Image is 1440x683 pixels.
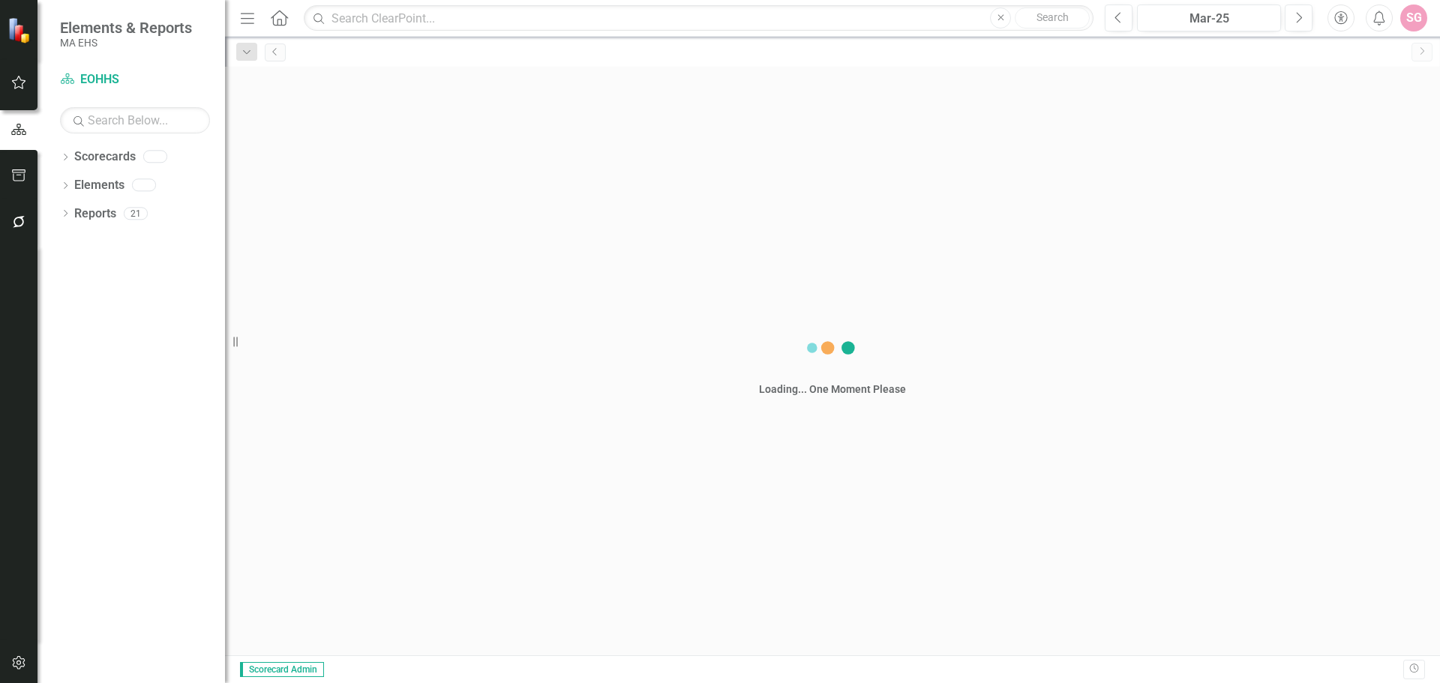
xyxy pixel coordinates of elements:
[60,37,192,49] small: MA EHS
[1015,7,1090,28] button: Search
[60,107,210,133] input: Search Below...
[759,382,906,397] div: Loading... One Moment Please
[1036,11,1069,23] span: Search
[124,207,148,220] div: 21
[74,148,136,166] a: Scorecards
[304,5,1093,31] input: Search ClearPoint...
[60,71,210,88] a: EOHHS
[7,17,34,43] img: ClearPoint Strategy
[1400,4,1427,31] button: SG
[240,662,324,677] span: Scorecard Admin
[1142,10,1276,28] div: Mar-25
[74,177,124,194] a: Elements
[60,19,192,37] span: Elements & Reports
[1137,4,1281,31] button: Mar-25
[74,205,116,223] a: Reports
